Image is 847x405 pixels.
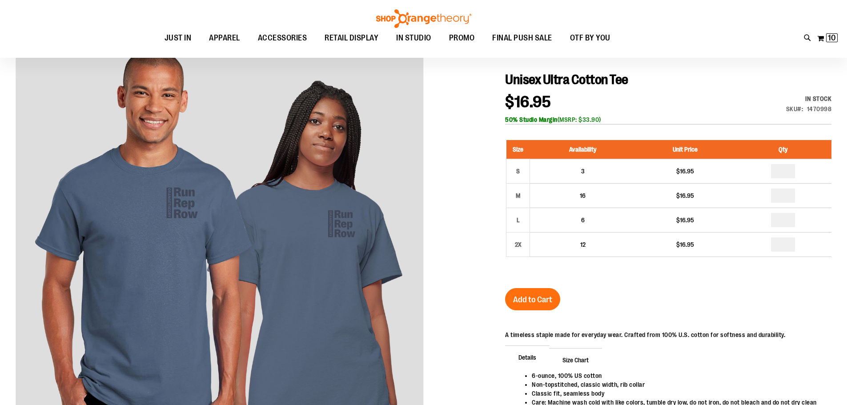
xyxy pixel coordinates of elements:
[640,167,730,176] div: $16.95
[640,191,730,200] div: $16.95
[375,9,473,28] img: Shop Orangetheory
[532,380,823,389] li: Non-topstitched, classic width, rib collar
[505,345,550,369] span: Details
[511,238,525,251] div: 2X
[570,28,610,48] span: OTF BY YOU
[483,28,561,48] a: FINAL PUSH SALE
[580,192,586,199] span: 16
[511,189,525,202] div: M
[635,140,735,159] th: Unit Price
[640,216,730,225] div: $16.95
[258,28,307,48] span: ACCESSORIES
[325,28,378,48] span: RETAIL DISPLAY
[249,28,316,48] a: ACCESSORIES
[561,28,619,48] a: OTF BY YOU
[549,348,602,371] span: Size Chart
[513,295,552,305] span: Add to Cart
[530,140,636,159] th: Availability
[396,28,431,48] span: IN STUDIO
[387,28,440,48] a: IN STUDIO
[505,116,558,123] b: 50% Studio Margin
[581,168,585,175] span: 3
[807,104,832,113] div: 1470998
[786,105,803,112] strong: SKU
[505,115,831,124] div: (MSRP: $33.90)
[532,389,823,398] li: Classic fit, seamless body
[581,217,585,224] span: 6
[165,28,192,48] span: JUST IN
[492,28,552,48] span: FINAL PUSH SALE
[511,213,525,227] div: L
[786,94,832,103] div: In stock
[505,330,785,339] div: A timeless staple made for everyday wear. Crafted from 100% U.S. cotton for softness and durability.
[506,140,530,159] th: Size
[200,28,249,48] a: APPAREL
[735,140,831,159] th: Qty
[511,164,525,178] div: S
[505,288,560,310] button: Add to Cart
[156,28,201,48] a: JUST IN
[440,28,484,48] a: PROMO
[316,28,387,48] a: RETAIL DISPLAY
[786,94,832,103] div: Availability
[209,28,240,48] span: APPAREL
[505,93,551,111] span: $16.95
[580,241,586,248] span: 12
[828,33,836,42] span: 10
[505,72,628,87] span: Unisex Ultra Cotton Tee
[532,371,823,380] li: 6-ounce, 100% US cotton
[640,240,730,249] div: $16.95
[449,28,475,48] span: PROMO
